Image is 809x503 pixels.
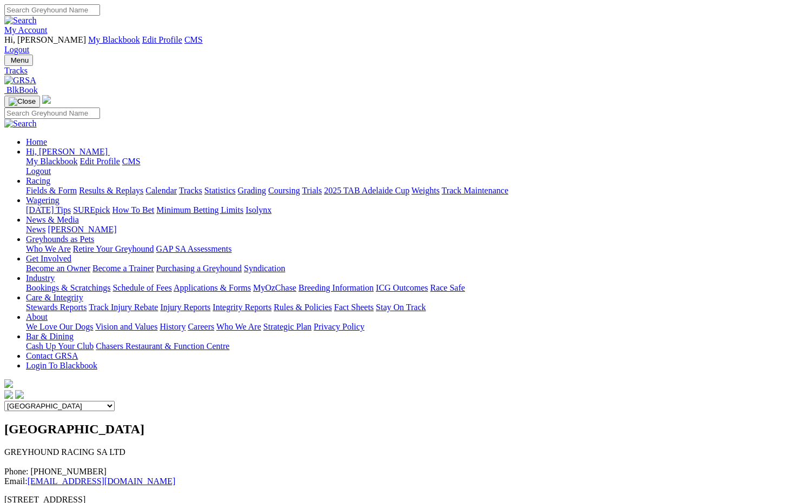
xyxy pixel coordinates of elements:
a: Chasers Restaurant & Function Centre [96,341,229,351]
a: ICG Outcomes [376,283,428,292]
a: Cash Up Your Club [26,341,94,351]
span: Hi, [PERSON_NAME] [4,35,86,44]
a: News & Media [26,215,79,224]
a: Statistics [204,186,236,195]
img: Search [4,119,37,129]
a: Stewards Reports [26,303,87,312]
a: We Love Our Dogs [26,322,93,331]
a: Home [26,137,47,146]
a: Schedule of Fees [112,283,171,292]
a: Purchasing a Greyhound [156,264,242,273]
div: Greyhounds as Pets [26,244,805,254]
a: Grading [238,186,266,195]
a: Coursing [268,186,300,195]
a: Racing [26,176,50,185]
a: Logout [4,45,29,54]
a: Calendar [145,186,177,195]
button: Toggle navigation [4,96,40,108]
a: Fields & Form [26,186,77,195]
a: Edit Profile [142,35,182,44]
a: Get Involved [26,254,71,263]
div: Bar & Dining [26,341,805,351]
img: facebook.svg [4,390,13,399]
a: Track Injury Rebate [89,303,158,312]
a: Care & Integrity [26,293,83,302]
div: Hi, [PERSON_NAME] [26,157,805,176]
a: CMS [184,35,203,44]
a: [DATE] Tips [26,205,71,214]
a: History [160,322,185,331]
span: Hi, [PERSON_NAME] [26,147,108,156]
a: MyOzChase [253,283,296,292]
a: How To Bet [112,205,155,214]
img: twitter.svg [15,390,24,399]
a: Rules & Policies [274,303,332,312]
div: Racing [26,186,805,196]
a: [EMAIL_ADDRESS][DOMAIN_NAME] [28,477,176,486]
a: My Account [4,25,48,35]
a: Strategic Plan [263,322,311,331]
a: Isolynx [246,205,271,214]
a: Edit Profile [80,157,120,166]
a: Minimum Betting Limits [156,205,243,214]
span: BlkBook [6,85,38,95]
a: Become a Trainer [92,264,154,273]
a: Applications & Forms [174,283,251,292]
a: [PERSON_NAME] [48,225,116,234]
div: About [26,322,805,332]
a: Stay On Track [376,303,426,312]
input: Search [4,108,100,119]
a: Become an Owner [26,264,90,273]
a: Greyhounds as Pets [26,234,94,244]
h2: [GEOGRAPHIC_DATA] [4,422,805,437]
a: News [26,225,45,234]
a: Race Safe [430,283,465,292]
a: BlkBook [4,85,38,95]
a: Tracks [4,66,805,76]
a: Wagering [26,196,59,205]
a: Retire Your Greyhound [73,244,154,253]
a: Logout [26,166,51,176]
a: My Blackbook [88,35,140,44]
a: Contact GRSA [26,351,78,360]
a: Integrity Reports [213,303,271,312]
img: logo-grsa-white.png [4,379,13,388]
a: 2025 TAB Adelaide Cup [324,186,409,195]
a: Who We Are [26,244,71,253]
a: Login To Blackbook [26,361,97,370]
a: Trials [302,186,322,195]
a: Weights [412,186,440,195]
p: GREYHOUND RACING SA LTD Phone: [PHONE_NUMBER] Email: [4,447,805,486]
a: Syndication [244,264,285,273]
div: Wagering [26,205,805,215]
div: News & Media [26,225,805,234]
input: Search [4,4,100,16]
a: GAP SA Assessments [156,244,232,253]
a: Bar & Dining [26,332,74,341]
div: Industry [26,283,805,293]
div: Care & Integrity [26,303,805,312]
a: Bookings & Scratchings [26,283,110,292]
a: CMS [122,157,141,166]
a: Injury Reports [160,303,210,312]
img: logo-grsa-white.png [42,95,51,104]
a: Privacy Policy [314,322,364,331]
a: Fact Sheets [334,303,374,312]
a: Breeding Information [299,283,374,292]
a: Results & Replays [79,186,143,195]
a: Tracks [179,186,202,195]
a: Hi, [PERSON_NAME] [26,147,110,156]
button: Toggle navigation [4,55,33,66]
a: About [26,312,48,321]
img: Search [4,16,37,25]
a: My Blackbook [26,157,78,166]
img: GRSA [4,76,36,85]
a: Who We Are [216,322,261,331]
div: Get Involved [26,264,805,273]
img: Close [9,97,36,106]
span: Menu [11,56,29,64]
a: Vision and Values [95,322,157,331]
a: SUREpick [73,205,110,214]
a: Track Maintenance [442,186,508,195]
